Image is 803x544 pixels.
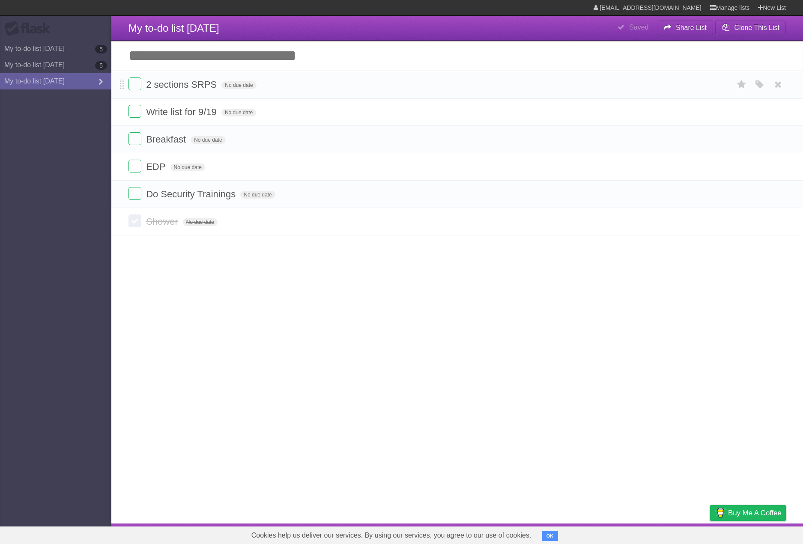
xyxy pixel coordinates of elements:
span: No due date [183,218,218,226]
span: Buy me a coffee [728,505,782,520]
a: Buy me a coffee [710,505,786,521]
b: 5 [95,45,107,54]
label: Done [128,132,141,145]
span: No due date [221,109,256,116]
span: No due date [170,163,205,171]
a: Privacy [699,526,721,542]
label: Done [128,214,141,227]
button: OK [542,531,558,541]
b: Saved [629,24,648,31]
span: No due date [221,81,256,89]
a: Developers [624,526,659,542]
span: My to-do list [DATE] [128,22,219,34]
span: No due date [191,136,225,144]
span: 2 sections SRPS [146,79,219,90]
a: Terms [670,526,689,542]
span: Write list for 9/19 [146,107,219,117]
label: Done [128,105,141,118]
label: Done [128,77,141,90]
label: Done [128,160,141,172]
div: Flask [4,21,56,36]
b: 5 [95,61,107,70]
img: Buy me a coffee [714,505,726,520]
label: Star task [734,77,750,92]
a: About [596,526,614,542]
label: Done [128,187,141,200]
span: Do Security Trainings [146,189,238,199]
span: EDP [146,161,167,172]
span: No due date [240,191,275,199]
a: Suggest a feature [732,526,786,542]
button: Clone This List [715,20,786,36]
b: Clone This List [734,24,779,31]
b: Share List [676,24,707,31]
span: Shower [146,216,180,227]
button: Share List [657,20,713,36]
span: Breakfast [146,134,188,145]
span: Cookies help us deliver our services. By using our services, you agree to our use of cookies. [243,527,540,544]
